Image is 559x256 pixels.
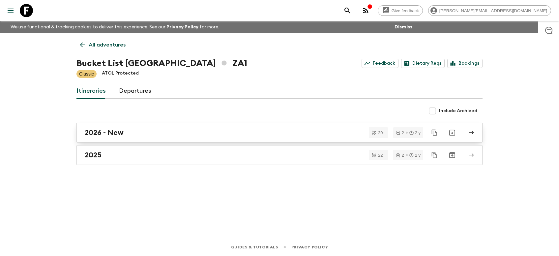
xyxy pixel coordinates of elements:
button: Duplicate [428,149,440,161]
span: 22 [374,153,387,157]
h2: 2026 - New [85,128,124,137]
a: 2026 - New [76,123,483,143]
a: Privacy Policy [291,243,328,251]
div: 2 y [409,131,421,135]
a: Bookings [447,59,483,68]
button: menu [4,4,17,17]
div: 2 [396,131,404,135]
div: [PERSON_NAME][EMAIL_ADDRESS][DOMAIN_NAME] [428,5,551,16]
div: 2 y [409,153,421,157]
a: Feedback [362,59,398,68]
p: Classic [79,71,94,77]
p: All adventures [89,41,126,49]
a: All adventures [76,38,129,51]
span: [PERSON_NAME][EMAIL_ADDRESS][DOMAIN_NAME] [436,8,551,13]
h1: Bucket List [GEOGRAPHIC_DATA] ZA1 [76,57,247,70]
a: 2025 [76,145,483,165]
button: search adventures [341,4,354,17]
span: Give feedback [388,8,423,13]
div: 2 [396,153,404,157]
button: Archive [446,148,459,162]
button: Archive [446,126,459,139]
a: Dietary Reqs [401,59,445,68]
a: Departures [119,83,151,99]
span: Include Archived [439,108,477,114]
p: We use functional & tracking cookies to deliver this experience. See our for more. [8,21,222,33]
h2: 2025 [85,151,102,159]
a: Guides & Tutorials [231,243,278,251]
a: Privacy Policy [166,25,198,29]
span: 39 [374,131,387,135]
button: Dismiss [393,22,414,32]
button: Duplicate [428,127,440,139]
a: Give feedback [378,5,423,16]
a: Itineraries [76,83,106,99]
p: ATOL Protected [102,70,139,78]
